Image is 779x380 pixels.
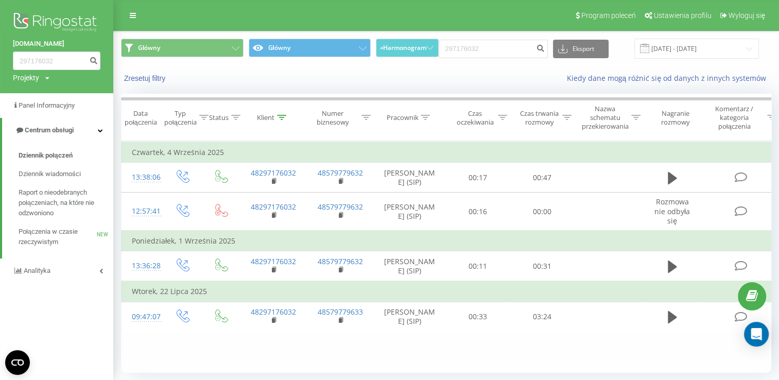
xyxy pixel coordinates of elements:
span: Dziennik połączeń [19,150,73,161]
div: Typ połączenia [164,109,197,127]
button: Eksport [553,40,609,58]
span: Centrum obsługi [25,126,74,134]
span: Program poleceń [581,11,636,20]
span: Harmonogram [383,44,426,51]
span: Ustawienia profilu [654,11,712,20]
div: Czas oczekiwania [455,109,495,127]
span: Dziennik wiadomości [19,169,81,179]
button: Główny [121,39,244,57]
div: 12:57:41 [132,201,152,221]
input: Wyszukiwanie według numeru [13,51,100,70]
a: 48297176032 [251,168,296,178]
span: Analityka [24,267,50,274]
div: Status [209,113,229,122]
a: 48297176032 [251,202,296,212]
span: Połączenia w czasie rzeczywistym [19,227,97,247]
div: 13:36:28 [132,256,152,276]
td: 00:16 [446,193,510,231]
div: Pracownik [386,113,418,122]
a: 48297176032 [251,256,296,266]
td: 00:31 [510,251,575,282]
td: [PERSON_NAME] (SIP) [374,302,446,332]
td: 00:00 [510,193,575,231]
td: [PERSON_NAME] (SIP) [374,193,446,231]
a: Połączenia w czasie rzeczywistymNEW [19,222,113,251]
a: 48579779632 [318,256,363,266]
td: 00:33 [446,302,510,332]
button: Harmonogram [376,39,438,57]
span: Rozmowa nie odbyła się [654,197,690,225]
div: Czas trwania rozmowy [519,109,560,127]
td: 00:47 [510,163,575,193]
td: 00:17 [446,163,510,193]
button: Zresetuj filtry [121,74,170,83]
input: Wyszukiwanie według numeru [439,40,548,58]
span: Raport o nieodebranych połączeniach, na które nie odzwoniono [19,187,108,218]
td: [PERSON_NAME] (SIP) [374,163,446,193]
div: Open Intercom Messenger [744,322,769,347]
a: Dziennik połączeń [19,146,113,165]
a: 48579779632 [318,202,363,212]
td: [PERSON_NAME] (SIP) [374,251,446,282]
a: 48579779633 [318,307,363,317]
div: Nazwa schematu przekierowania [582,105,629,131]
span: Panel Informacyjny [19,101,75,109]
a: Dziennik wiadomości [19,165,113,183]
div: Data połączenia [122,109,160,127]
td: 03:24 [510,302,575,332]
a: [DOMAIN_NAME] [13,39,100,49]
div: Nagranie rozmowy [650,109,700,127]
div: Komentarz / kategoria połączenia [704,105,765,131]
span: Główny [138,44,160,52]
a: Raport o nieodebranych połączeniach, na które nie odzwoniono [19,183,113,222]
div: Projekty [13,73,39,83]
a: 48297176032 [251,307,296,317]
span: Wyloguj się [729,11,765,20]
div: Klient [257,113,274,122]
button: Główny [249,39,371,57]
a: 48579779632 [318,168,363,178]
a: Centrum obsługi [2,118,113,143]
div: Numer biznesowy [307,109,359,127]
td: 00:11 [446,251,510,282]
button: Open CMP widget [5,350,30,375]
div: 13:38:06 [132,167,152,187]
a: Kiedy dane mogą różnić się od danych z innych systemów [566,73,771,83]
img: Ringostat logo [13,10,100,36]
div: 09:47:07 [132,307,152,327]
